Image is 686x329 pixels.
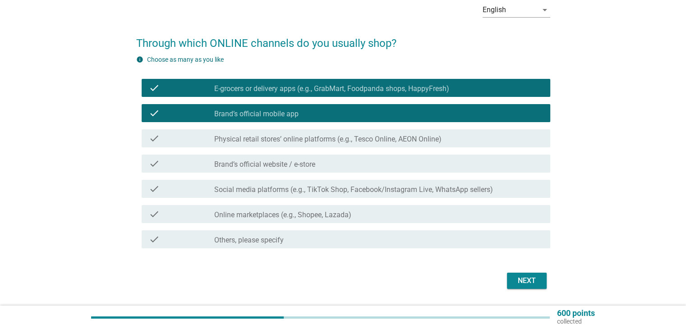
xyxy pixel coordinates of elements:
[149,133,160,144] i: check
[136,56,143,63] i: info
[149,183,160,194] i: check
[149,209,160,219] i: check
[483,6,506,14] div: English
[214,210,351,219] label: Online marketplaces (e.g., Shopee, Lazada)
[214,236,284,245] label: Others, please specify
[214,110,299,119] label: Brand’s official mobile app
[147,56,224,63] label: Choose as many as you like
[214,84,449,93] label: E-grocers or delivery apps (e.g., GrabMart, Foodpanda shops, HappyFresh)
[557,317,595,325] p: collected
[214,135,442,144] label: Physical retail stores’ online platforms (e.g., Tesco Online, AEON Online)
[136,26,550,51] h2: Through which ONLINE channels do you usually shop?
[514,275,539,286] div: Next
[149,158,160,169] i: check
[149,82,160,93] i: check
[214,160,315,169] label: Brand’s official website / e-store
[149,234,160,245] i: check
[214,185,493,194] label: Social media platforms (e.g., TikTok Shop, Facebook/Instagram Live, WhatsApp sellers)
[149,108,160,119] i: check
[557,309,595,317] p: 600 points
[507,273,547,289] button: Next
[539,5,550,15] i: arrow_drop_down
